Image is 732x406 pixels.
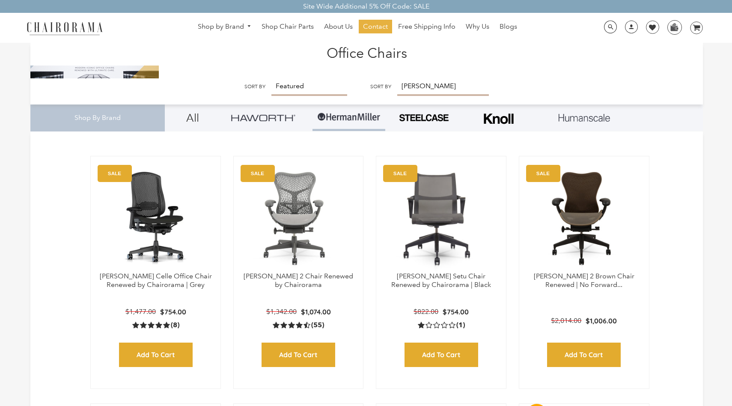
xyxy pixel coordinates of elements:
[171,104,214,131] a: All
[482,108,516,130] img: Frame_4.png
[39,43,694,61] h1: Office Chairs
[311,321,324,330] span: (55)
[266,307,301,316] p: $1,342.00
[559,114,610,122] img: Layer_1_1.png
[461,20,494,33] a: Why Us
[586,316,617,325] p: $1,006.00
[262,343,335,367] input: Add to Cart
[317,104,381,130] img: Group-1.png
[398,22,455,31] span: Free Shipping Info
[414,307,443,316] p: $822.00
[30,104,165,131] div: Shop By Brand
[301,307,331,316] p: $1,074.00
[528,165,635,272] img: Herman Miller Mirra 2 Brown Chair Renewed | No Forward Tilt | - chairorama
[385,165,497,272] a: Herman Miller Setu Chair Renewed by Chairorama | Black - chairorama Herman Miller Setu Chair Rene...
[99,165,212,272] img: Herman Miller Celle Office Chair Renewed by Chairorama | Grey - chairorama
[385,165,492,272] img: Herman Miller Setu Chair Renewed by Chairorama | Black - chairorama
[398,113,449,122] img: PHOTO-2024-07-09-00-53-10-removebg-preview.png
[231,114,295,121] img: Group_4be16a4b-c81a-4a6e-a540-764d0a8faf6e.png
[443,307,469,316] p: $754.00
[132,320,179,329] a: 5.0 rating (8 votes)
[405,343,478,367] input: Add to Cart
[534,272,634,289] a: [PERSON_NAME] 2 Brown Chair Renewed | No Forward...
[251,170,264,176] text: SALE
[393,170,407,176] text: SALE
[100,272,212,289] a: [PERSON_NAME] Celle Office Chair Renewed by Chairorama | Grey
[528,165,640,272] a: Herman Miller Mirra 2 Brown Chair Renewed | No Forward Tilt | - chairorama Herman Miller Mirra 2 ...
[320,20,357,33] a: About Us
[242,165,349,272] img: Herman Miller Mirra 2 Chair Renewed by Chairorama - chairorama
[262,22,314,31] span: Shop Chair Parts
[273,320,324,329] a: 4.5 rating (55 votes)
[500,22,517,31] span: Blogs
[144,20,571,36] nav: DesktopNavigation
[370,84,391,90] label: Sort by
[99,165,212,272] a: Herman Miller Celle Office Chair Renewed by Chairorama | Grey - chairorama Herman Miller Celle Of...
[466,22,489,31] span: Why Us
[244,84,265,90] label: Sort by
[456,321,465,330] span: (1)
[257,20,318,33] a: Shop Chair Parts
[363,22,388,31] span: Contact
[495,20,521,33] a: Blogs
[244,272,353,289] a: [PERSON_NAME] 2 Chair Renewed by Chairorama
[418,320,465,329] a: 1.0 rating (1 votes)
[22,21,107,36] img: chairorama
[125,307,160,316] p: $1,477.00
[160,307,186,316] p: $754.00
[547,343,621,367] input: Add to Cart
[391,272,491,289] a: [PERSON_NAME] Setu Chair Renewed by Chairorama | Black
[551,316,586,325] p: $2,014.00
[359,20,392,33] a: Contact
[536,170,550,176] text: SALE
[119,343,193,367] input: Add to Cart
[242,165,355,272] a: Herman Miller Mirra 2 Chair Renewed by Chairorama - chairorama Herman Miller Mirra 2 Chair Renewe...
[668,21,681,33] img: WhatsApp_Image_2024-07-12_at_16.23.01.webp
[394,20,460,33] a: Free Shipping Info
[108,170,121,176] text: SALE
[324,22,353,31] span: About Us
[193,20,256,33] a: Shop by Brand
[171,321,179,330] span: (8)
